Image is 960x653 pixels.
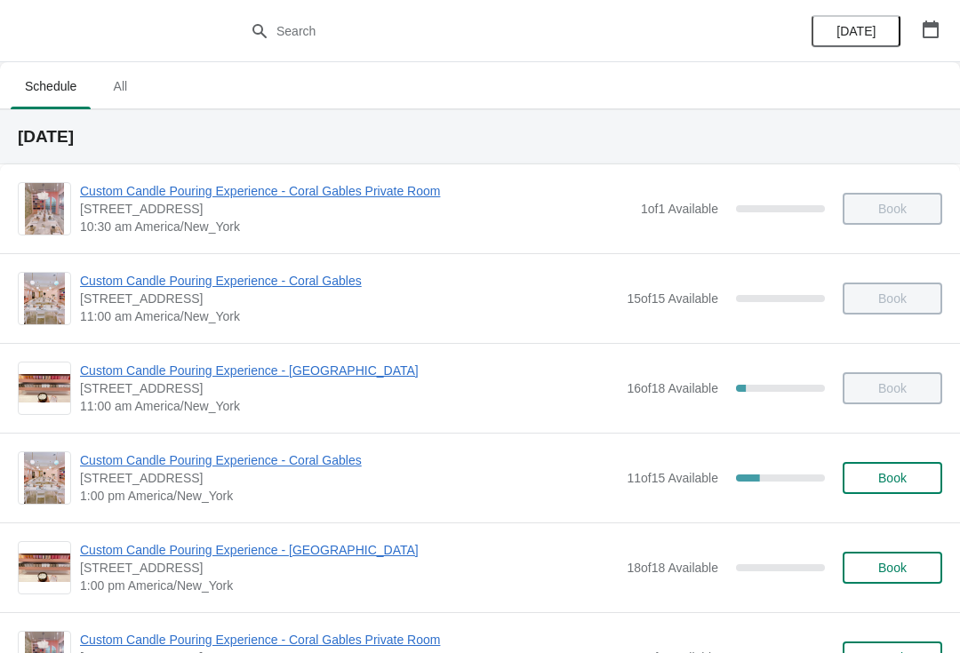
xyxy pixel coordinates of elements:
[80,200,632,218] span: [STREET_ADDRESS]
[80,541,618,559] span: Custom Candle Pouring Experience - [GEOGRAPHIC_DATA]
[19,553,70,583] img: Custom Candle Pouring Experience - Fort Lauderdale | 914 East Las Olas Boulevard, Fort Lauderdale...
[80,307,618,325] span: 11:00 am America/New_York
[98,70,142,102] span: All
[836,24,876,38] span: [DATE]
[80,631,632,649] span: Custom Candle Pouring Experience - Coral Gables Private Room
[80,290,618,307] span: [STREET_ADDRESS]
[80,272,618,290] span: Custom Candle Pouring Experience - Coral Gables
[276,15,720,47] input: Search
[24,452,66,504] img: Custom Candle Pouring Experience - Coral Gables | 154 Giralda Avenue, Coral Gables, FL, USA | 1:0...
[80,182,632,200] span: Custom Candle Pouring Experience - Coral Gables Private Room
[80,487,618,505] span: 1:00 pm America/New_York
[18,128,942,146] h2: [DATE]
[812,15,900,47] button: [DATE]
[25,183,64,235] img: Custom Candle Pouring Experience - Coral Gables Private Room | 154 Giralda Avenue, Coral Gables, ...
[19,374,70,403] img: Custom Candle Pouring Experience - Fort Lauderdale | 914 East Las Olas Boulevard, Fort Lauderdale...
[80,379,618,397] span: [STREET_ADDRESS]
[80,559,618,577] span: [STREET_ADDRESS]
[641,202,718,216] span: 1 of 1 Available
[24,273,66,324] img: Custom Candle Pouring Experience - Coral Gables | 154 Giralda Avenue, Coral Gables, FL, USA | 11:...
[627,561,718,575] span: 18 of 18 Available
[80,362,618,379] span: Custom Candle Pouring Experience - [GEOGRAPHIC_DATA]
[843,552,942,584] button: Book
[80,218,632,235] span: 10:30 am America/New_York
[80,397,618,415] span: 11:00 am America/New_York
[878,561,907,575] span: Book
[878,471,907,485] span: Book
[80,469,618,487] span: [STREET_ADDRESS]
[627,291,718,306] span: 15 of 15 Available
[11,70,91,102] span: Schedule
[627,471,718,485] span: 11 of 15 Available
[843,462,942,494] button: Book
[80,577,618,594] span: 1:00 pm America/New_York
[627,381,718,395] span: 16 of 18 Available
[80,451,618,469] span: Custom Candle Pouring Experience - Coral Gables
